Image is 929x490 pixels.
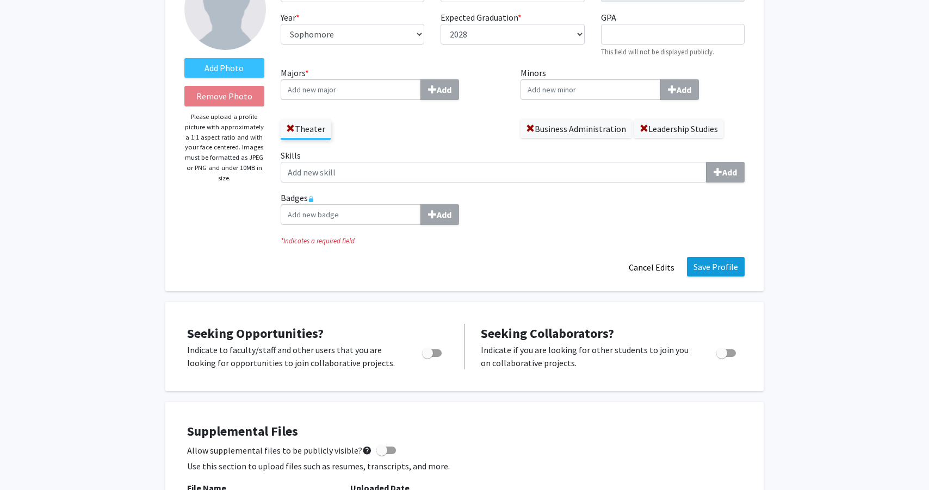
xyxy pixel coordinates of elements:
[677,84,691,95] b: Add
[187,325,324,342] span: Seeking Opportunities?
[521,66,745,100] label: Minors
[184,58,264,78] label: AddProfile Picture
[706,162,745,183] button: Skills
[601,11,616,24] label: GPA
[281,162,707,183] input: SkillsAdd
[722,167,737,178] b: Add
[281,79,421,100] input: Majors*Add
[687,257,745,277] button: Save Profile
[281,191,745,225] label: Badges
[184,112,264,183] p: Please upload a profile picture with approximately a 1:1 aspect ratio and with your face centered...
[437,209,451,220] b: Add
[622,257,682,278] button: Cancel Edits
[521,120,631,138] label: Business Administration
[420,204,459,225] button: Badges
[634,120,723,138] label: Leadership Studies
[601,47,714,56] small: This field will not be displayed publicly.
[184,86,264,106] button: Remove Photo
[420,79,459,100] button: Majors*
[481,325,614,342] span: Seeking Collaborators?
[418,343,448,360] div: Toggle
[281,11,300,24] label: Year
[362,444,372,457] mat-icon: help
[660,79,699,100] button: Minors
[437,84,451,95] b: Add
[281,120,331,138] label: Theater
[281,149,745,183] label: Skills
[281,66,505,100] label: Majors
[521,79,661,100] input: MinorsAdd
[481,343,696,369] p: Indicate if you are looking for other students to join you on collaborative projects.
[8,441,46,482] iframe: Chat
[187,444,372,457] span: Allow supplemental files to be publicly visible?
[281,204,421,225] input: BadgesAdd
[187,460,742,473] p: Use this section to upload files such as resumes, transcripts, and more.
[187,343,401,369] p: Indicate to faculty/staff and other users that you are looking for opportunities to join collabor...
[712,343,742,360] div: Toggle
[281,236,745,246] i: Indicates a required field
[441,11,522,24] label: Expected Graduation
[187,424,742,439] h4: Supplemental Files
